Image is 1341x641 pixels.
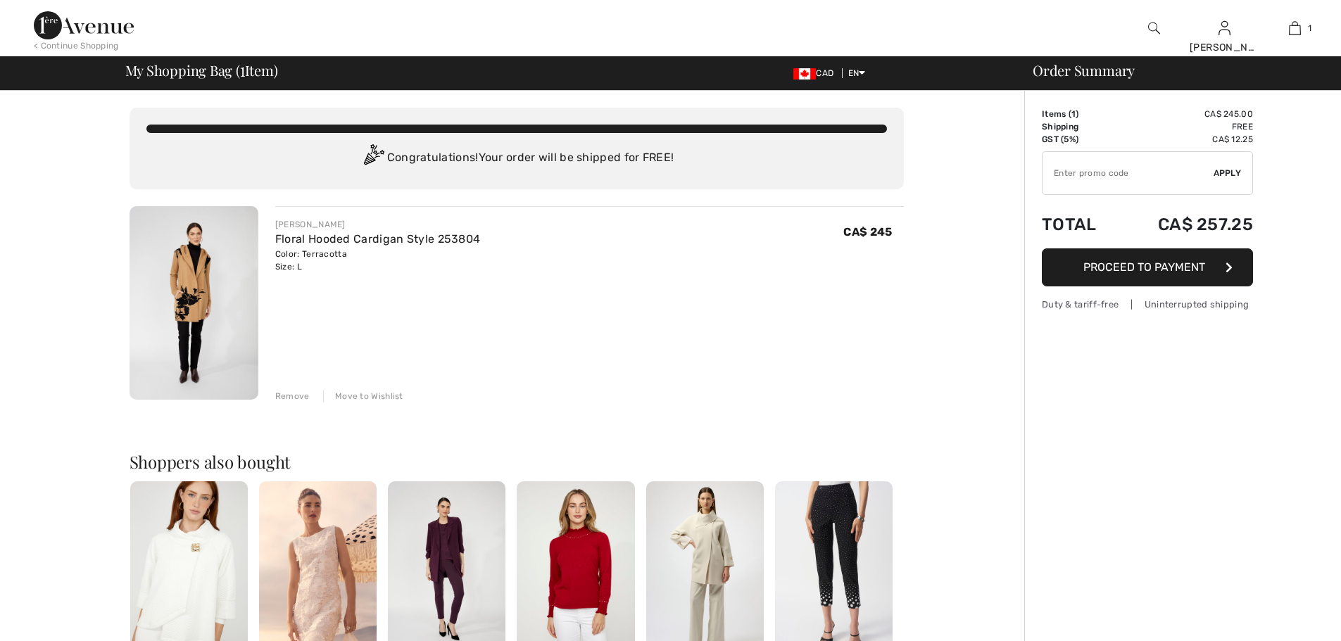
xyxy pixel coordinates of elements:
td: Shipping [1042,120,1119,133]
div: Order Summary [1016,63,1333,77]
input: Promo code [1043,152,1214,194]
div: < Continue Shopping [34,39,119,52]
img: search the website [1148,20,1160,37]
div: Color: Terracotta Size: L [275,248,481,273]
span: Proceed to Payment [1083,260,1205,274]
div: Move to Wishlist [323,390,403,402]
span: My Shopping Bag ( Item) [125,63,278,77]
a: 1 [1260,20,1329,37]
a: Sign In [1219,21,1230,34]
div: [PERSON_NAME] [1190,40,1259,55]
div: Duty & tariff-free | Uninterrupted shipping [1042,298,1253,311]
span: Apply [1214,167,1242,179]
button: Proceed to Payment [1042,248,1253,286]
div: Congratulations! Your order will be shipped for FREE! [146,144,887,172]
span: CA$ 245 [843,225,892,239]
img: Floral Hooded Cardigan Style 253804 [130,206,258,400]
span: EN [848,68,866,78]
td: Free [1119,120,1253,133]
span: CAD [793,68,839,78]
img: My Bag [1289,20,1301,37]
span: 1 [1071,109,1076,119]
td: CA$ 245.00 [1119,108,1253,120]
img: Canadian Dollar [793,68,816,80]
td: CA$ 257.25 [1119,201,1253,248]
div: Remove [275,390,310,402]
img: 1ère Avenue [34,11,134,39]
span: 1 [1308,22,1311,34]
td: Items ( ) [1042,108,1119,120]
td: CA$ 12.25 [1119,133,1253,146]
td: GST (5%) [1042,133,1119,146]
div: [PERSON_NAME] [275,218,481,231]
img: Congratulation2.svg [359,144,387,172]
h2: Shoppers also bought [130,453,904,470]
img: My Info [1219,20,1230,37]
span: 1 [240,60,245,78]
td: Total [1042,201,1119,248]
a: Floral Hooded Cardigan Style 253804 [275,232,481,246]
